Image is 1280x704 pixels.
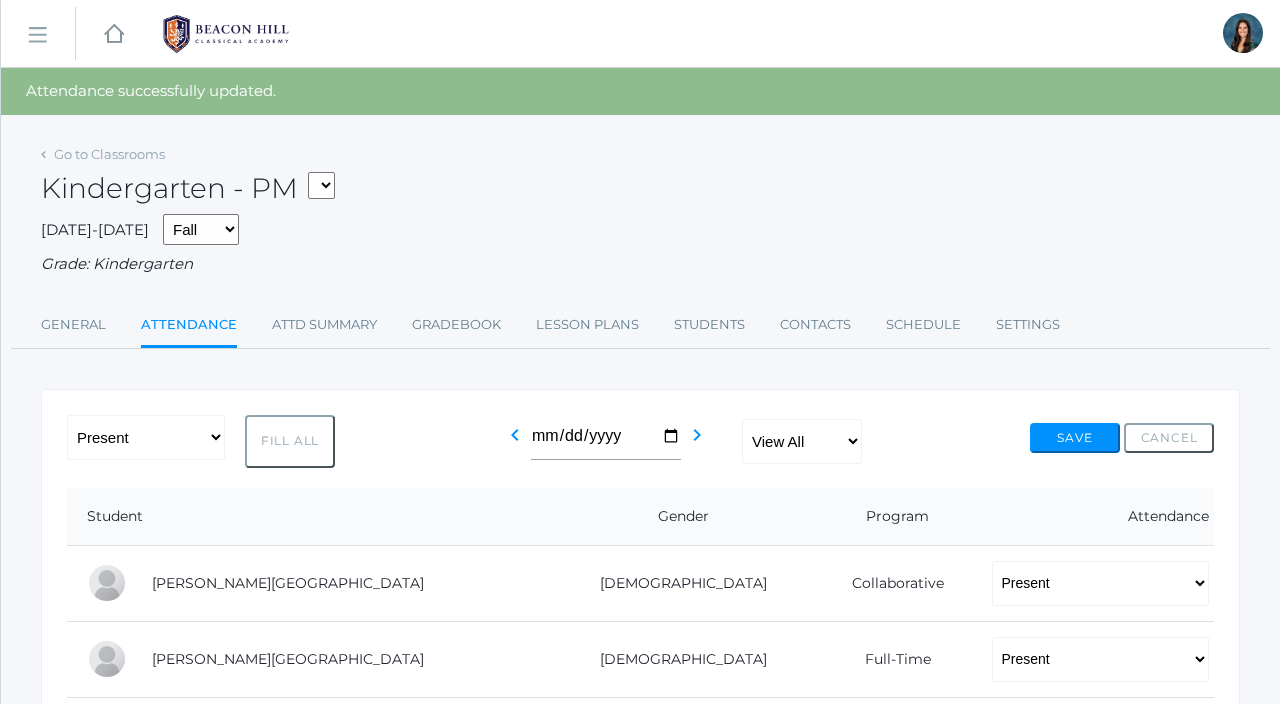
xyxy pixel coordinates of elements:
[780,305,851,345] a: Contacts
[536,305,639,345] a: Lesson Plans
[996,305,1060,345] a: Settings
[543,621,809,697] td: [DEMOGRAPHIC_DATA]
[809,545,971,621] td: Collaborative
[1,68,1280,115] div: Attendance successfully updated.
[87,639,127,679] div: Jordan Bell
[151,9,301,59] img: BHCALogos-05-308ed15e86a5a0abce9b8dd61676a3503ac9727e845dece92d48e8588c001991.png
[809,621,971,697] td: Full-Time
[809,488,971,546] th: Program
[272,305,377,345] a: Attd Summary
[1030,423,1120,453] button: Save
[41,220,149,239] span: [DATE]-[DATE]
[503,423,527,447] i: chevron_left
[685,423,709,447] i: chevron_right
[503,432,527,451] a: chevron_left
[41,305,106,345] a: General
[54,146,165,162] a: Go to Classrooms
[152,574,424,592] a: [PERSON_NAME][GEOGRAPHIC_DATA]
[87,563,127,603] div: Charlotte Bair
[543,545,809,621] td: [DEMOGRAPHIC_DATA]
[152,650,424,668] a: [PERSON_NAME][GEOGRAPHIC_DATA]
[543,488,809,546] th: Gender
[41,173,335,204] h2: Kindergarten - PM
[67,488,543,546] th: Student
[141,305,237,348] a: Attendance
[886,305,961,345] a: Schedule
[685,432,709,451] a: chevron_right
[1124,423,1214,453] button: Cancel
[1223,13,1263,53] div: Jordyn Dewey
[674,305,745,345] a: Students
[245,415,335,468] button: Fill All
[412,305,501,345] a: Gradebook
[41,253,1240,276] div: Grade: Kindergarten
[972,488,1214,546] th: Attendance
